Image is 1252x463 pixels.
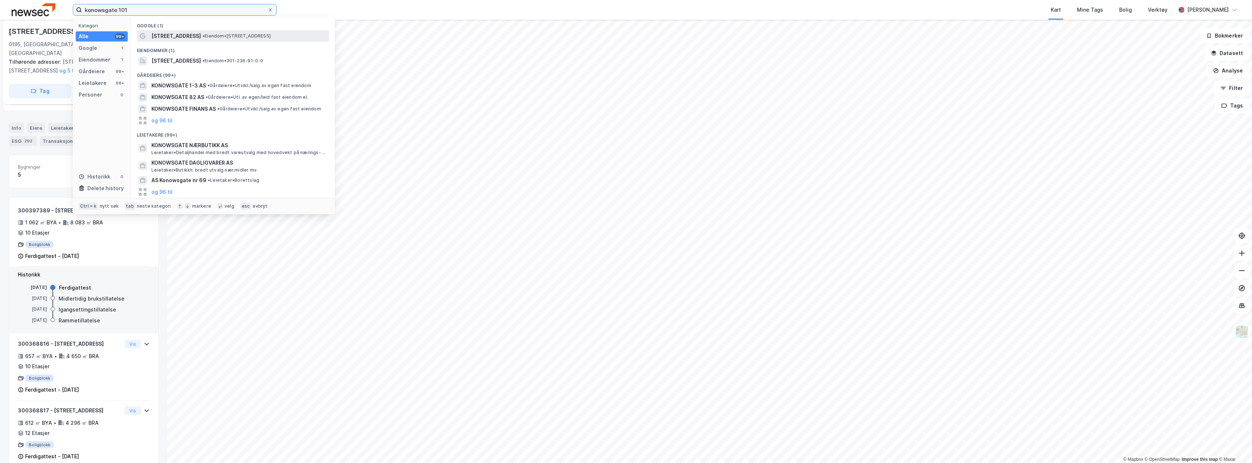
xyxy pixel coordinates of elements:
[25,452,79,461] div: Ferdigattest - [DATE]
[79,79,107,87] div: Leietakere
[115,34,125,39] div: 99+
[9,123,24,133] div: Info
[25,429,49,438] div: 12 Etasjer
[131,42,335,55] div: Eiendommer (1)
[119,45,125,51] div: 1
[25,385,79,394] div: Ferdigattest - [DATE]
[119,92,125,98] div: 0
[82,4,268,15] input: Søk på adresse, matrikkel, gårdeiere, leietakere eller personer
[25,352,53,361] div: 657 ㎡ BYA
[206,94,208,100] span: •
[1214,81,1249,95] button: Filter
[18,295,47,302] div: [DATE]
[87,184,124,193] div: Delete history
[1051,5,1061,14] div: Kart
[1216,428,1252,463] div: Kontrollprogram for chat
[1148,5,1168,14] div: Verktøy
[18,270,150,279] div: Historikk
[131,17,335,30] div: Google (1)
[1123,457,1143,462] a: Mapbox
[131,126,335,140] div: Leietakere (99+)
[59,294,124,303] div: Midlertidig brukstillatelse
[217,106,219,111] span: •
[25,252,79,260] div: Ferdigattest - [DATE]
[9,58,153,75] div: [STREET_ADDRESS], [STREET_ADDRESS]
[1182,457,1218,462] a: Improve this map
[1077,5,1103,14] div: Mine Tags
[79,55,110,64] div: Eiendommer
[1215,98,1249,113] button: Tags
[1200,28,1249,43] button: Bokmerker
[79,32,88,41] div: Alle
[1207,63,1249,78] button: Analyse
[48,123,88,133] div: Leietakere
[207,83,311,89] span: Gårdeiere • Utvikl./salg av egen fast eiendom
[79,203,98,210] div: Ctrl + k
[206,94,308,100] span: Gårdeiere • Utl. av egen/leid fast eiendom el.
[9,84,71,98] button: Tag
[25,228,49,237] div: 10 Etasjer
[18,340,122,348] div: 300368816 - [STREET_ADDRESS]
[253,203,268,209] div: avbryt
[137,203,171,209] div: neste kategori
[131,67,335,80] div: Gårdeiere (99+)
[66,352,99,361] div: 4 650 ㎡ BRA
[18,406,122,415] div: 300368817 - [STREET_ADDRESS]
[9,40,100,58] div: 0195, [GEOGRAPHIC_DATA], [GEOGRAPHIC_DATA]
[9,59,63,65] span: Tilhørende adresser:
[119,174,125,180] div: 0
[119,57,125,63] div: 1
[1187,5,1229,14] div: [PERSON_NAME]
[151,188,173,196] button: og 96 til
[151,176,206,185] span: AS Konowsgate nr 69
[25,218,57,227] div: 1 062 ㎡ BYA
[151,93,204,102] span: KONOWSGATE 82 AS
[151,158,326,167] span: KONOWSGATE DAGLIGVARER AS
[18,206,122,215] div: 300397389 - [STREET_ADDRESS]
[79,44,97,52] div: Google
[1216,428,1252,463] iframe: Chat Widget
[1235,325,1249,339] img: Z
[9,25,80,37] div: [STREET_ADDRESS]
[59,316,100,325] div: Rammetillatelse
[79,172,110,181] div: Historikk
[59,283,91,292] div: Ferdigattest
[124,340,141,348] button: Vis
[151,81,206,90] span: KONOWSGATE 1-3 AS
[18,164,81,170] span: Bygninger
[18,170,81,179] div: 5
[151,116,173,125] button: og 96 til
[151,32,201,40] span: [STREET_ADDRESS]
[115,80,125,86] div: 99+
[115,68,125,74] div: 99+
[151,141,326,150] span: KONOWSGATE NÆRBUTIKK AS
[79,90,102,99] div: Personer
[151,167,258,173] span: Leietaker • Butikkh. bredt utvalg nær.midler mv.
[40,136,93,146] div: Transaksjoner
[54,353,57,359] div: •
[240,203,251,210] div: esc
[151,105,216,113] span: KONOWSGATE FINANS AS
[1145,457,1180,462] a: OpenStreetMap
[18,284,47,291] div: [DATE]
[1205,46,1249,60] button: Datasett
[25,362,49,371] div: 10 Etasjer
[70,218,103,227] div: 8 083 ㎡ BRA
[100,203,119,209] div: nytt søk
[192,203,211,209] div: markere
[1119,5,1132,14] div: Bolig
[18,317,47,323] div: [DATE]
[79,67,105,76] div: Gårdeiere
[202,33,271,39] span: Eiendom • [STREET_ADDRESS]
[207,83,210,88] span: •
[66,419,99,427] div: 4 296 ㎡ BRA
[202,58,205,63] span: •
[208,177,259,183] span: Leietaker • Borettslag
[54,420,56,426] div: •
[18,306,47,313] div: [DATE]
[217,106,321,112] span: Gårdeiere • Utvikl./salg av egen fast eiendom
[27,123,45,133] div: Eiere
[151,150,328,156] span: Leietaker • Detaljhandel med bredt vareutvalg med hovedvekt på nærings- og nytelsesmidler
[124,406,141,415] button: Vis
[124,203,135,210] div: tab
